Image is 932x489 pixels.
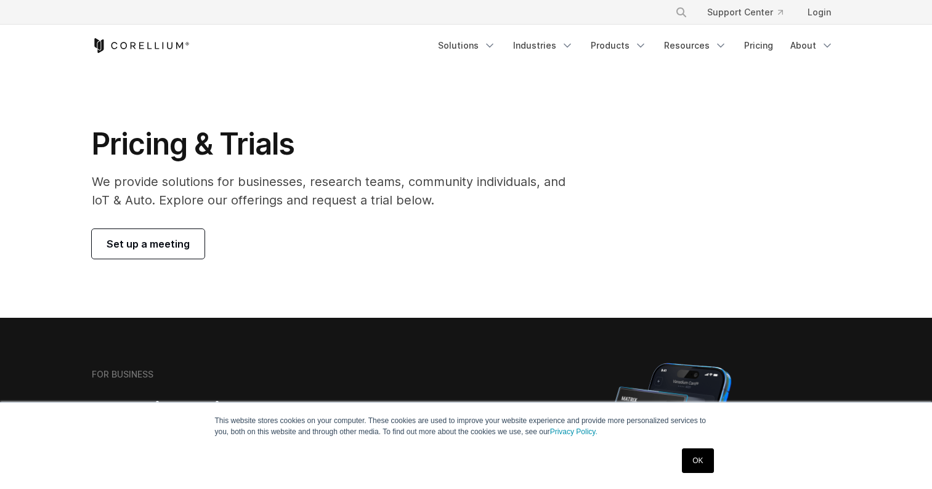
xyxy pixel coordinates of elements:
h2: Corellium Viper [92,397,407,424]
a: Resources [657,34,734,57]
a: Login [798,1,841,23]
p: This website stores cookies on your computer. These cookies are used to improve your website expe... [215,415,718,437]
a: OK [682,448,713,473]
a: Corellium Home [92,38,190,53]
a: Solutions [431,34,503,57]
span: Set up a meeting [107,236,190,251]
p: We provide solutions for businesses, research teams, community individuals, and IoT & Auto. Explo... [92,172,583,209]
h6: FOR BUSINESS [92,369,153,380]
a: About [783,34,841,57]
a: Products [583,34,654,57]
div: Navigation Menu [660,1,841,23]
a: Support Center [697,1,793,23]
div: Navigation Menu [431,34,841,57]
a: Industries [506,34,581,57]
a: Set up a meeting [92,229,205,259]
a: Pricing [737,34,780,57]
a: Privacy Policy. [550,427,598,436]
button: Search [670,1,692,23]
h1: Pricing & Trials [92,126,583,163]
